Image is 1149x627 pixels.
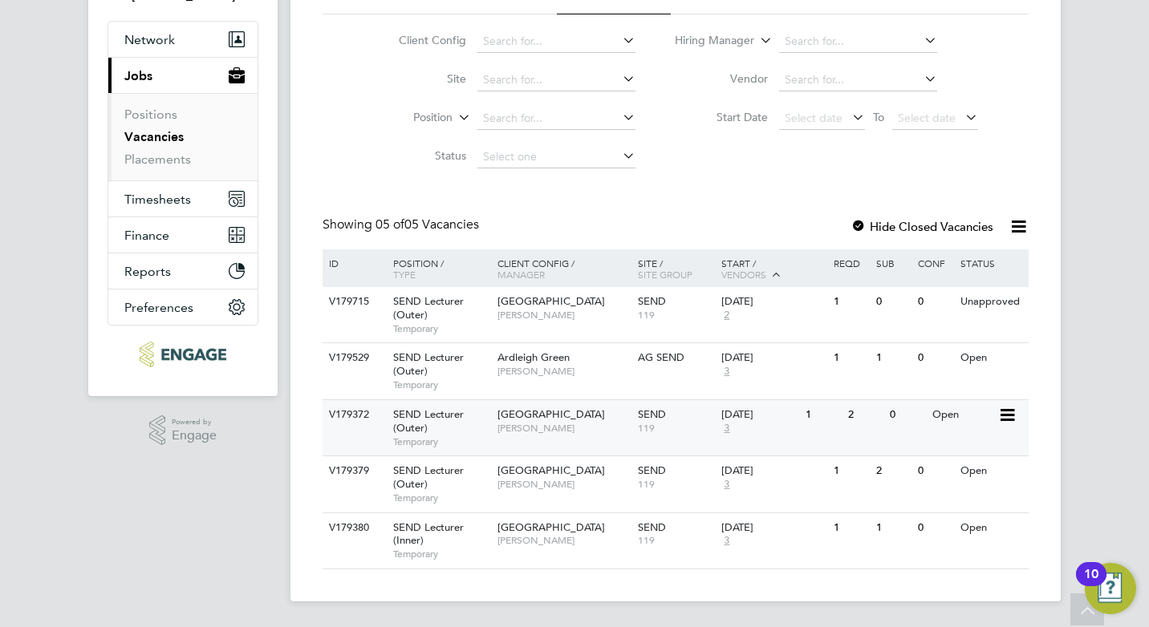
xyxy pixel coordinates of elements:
[497,365,630,378] span: [PERSON_NAME]
[721,351,826,365] div: [DATE]
[721,268,766,281] span: Vendors
[868,107,889,127] span: To
[721,295,826,309] div: [DATE]
[638,520,666,534] span: SEND
[477,69,635,91] input: Search for...
[717,249,830,289] div: Start /
[886,400,928,430] div: 0
[149,415,217,446] a: Powered byEngage
[360,110,453,126] label: Position
[124,129,184,144] a: Vacancies
[493,249,634,288] div: Client Config /
[381,249,493,288] div: Position /
[376,216,479,233] span: 05 Vacancies
[497,520,605,534] span: [GEOGRAPHIC_DATA]
[785,111,842,125] span: Select date
[393,463,464,491] span: SEND Lecturer (Outer)
[124,300,193,315] span: Preferences
[325,513,381,543] div: V179380
[108,217,258,253] button: Finance
[108,253,258,289] button: Reports
[108,289,258,325] button: Preferences
[914,249,956,277] div: Conf
[325,249,381,277] div: ID
[393,435,489,448] span: Temporary
[393,322,489,335] span: Temporary
[376,216,404,233] span: 05 of
[872,249,914,277] div: Sub
[1084,574,1098,595] div: 10
[124,32,175,47] span: Network
[497,350,570,364] span: Ardleigh Green
[638,407,666,421] span: SEND
[477,107,635,130] input: Search for...
[634,249,718,288] div: Site /
[638,350,684,364] span: AG SEND
[872,513,914,543] div: 1
[830,287,871,317] div: 1
[393,294,464,322] span: SEND Lecturer (Outer)
[393,268,416,281] span: Type
[124,68,152,83] span: Jobs
[721,408,798,422] div: [DATE]
[497,268,545,281] span: Manager
[956,456,1026,486] div: Open
[802,400,843,430] div: 1
[124,107,177,122] a: Positions
[779,30,937,53] input: Search for...
[851,219,993,234] label: Hide Closed Vacancies
[374,71,466,86] label: Site
[374,33,466,47] label: Client Config
[914,287,956,317] div: 0
[676,71,768,86] label: Vendor
[721,464,826,478] div: [DATE]
[497,309,630,322] span: [PERSON_NAME]
[638,463,666,477] span: SEND
[325,456,381,486] div: V179379
[325,400,381,430] div: V179372
[638,309,714,322] span: 119
[325,343,381,373] div: V179529
[914,456,956,486] div: 0
[898,111,956,125] span: Select date
[638,422,714,435] span: 119
[830,456,871,486] div: 1
[956,249,1026,277] div: Status
[124,192,191,207] span: Timesheets
[140,342,225,367] img: ncclondon-logo-retina.png
[393,520,464,548] span: SEND Lecturer (Inner)
[497,534,630,547] span: [PERSON_NAME]
[721,478,732,491] span: 3
[830,513,871,543] div: 1
[914,513,956,543] div: 0
[497,478,630,491] span: [PERSON_NAME]
[393,350,464,378] span: SEND Lecturer (Outer)
[721,534,732,548] span: 3
[721,521,826,535] div: [DATE]
[374,148,466,163] label: Status
[779,69,937,91] input: Search for...
[638,294,666,308] span: SEND
[872,343,914,373] div: 1
[108,93,258,180] div: Jobs
[325,287,381,317] div: V179715
[497,407,605,421] span: [GEOGRAPHIC_DATA]
[108,181,258,216] button: Timesheets
[172,429,217,443] span: Engage
[393,548,489,560] span: Temporary
[872,456,914,486] div: 2
[956,513,1026,543] div: Open
[108,342,258,367] a: Go to home page
[914,343,956,373] div: 0
[393,378,489,391] span: Temporary
[477,146,635,168] input: Select one
[393,491,489,504] span: Temporary
[108,22,258,57] button: Network
[844,400,886,430] div: 2
[662,33,754,49] label: Hiring Manager
[497,422,630,435] span: [PERSON_NAME]
[124,152,191,167] a: Placements
[497,294,605,308] span: [GEOGRAPHIC_DATA]
[1085,563,1136,614] button: Open Resource Center, 10 new notifications
[956,343,1026,373] div: Open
